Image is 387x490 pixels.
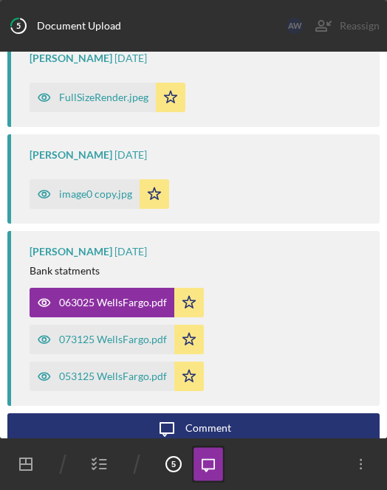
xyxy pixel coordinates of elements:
[30,52,112,64] div: [PERSON_NAME]
[287,18,303,34] div: A W
[279,11,387,41] button: AWReassign
[30,246,112,258] div: [PERSON_NAME]
[59,92,148,103] div: FullSizeRender.jpeg
[30,179,169,209] button: image0 copy.jpg
[7,413,380,443] button: Comment
[37,20,121,32] div: Document Upload
[30,362,204,391] button: 053125 WellsFargo.pdf
[340,11,380,41] div: Reassign
[185,413,231,443] div: Comment
[30,83,185,112] button: FullSizeRender.jpeg
[30,325,204,354] button: 073125 WellsFargo.pdf
[30,288,204,317] button: 063025 WellsFargo.pdf
[114,246,147,258] time: 2025-08-22 17:28
[59,188,132,200] div: image0 copy.jpg
[114,52,147,64] time: 2025-08-22 17:15
[59,370,167,382] div: 053125 WellsFargo.pdf
[114,149,147,161] time: 2025-08-22 17:17
[59,334,167,345] div: 073125 WellsFargo.pdf
[171,460,176,469] tspan: 5
[30,149,112,161] div: [PERSON_NAME]
[16,21,21,30] tspan: 5
[30,265,100,277] div: Bank statments
[59,297,167,308] div: 063025 WellsFargo.pdf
